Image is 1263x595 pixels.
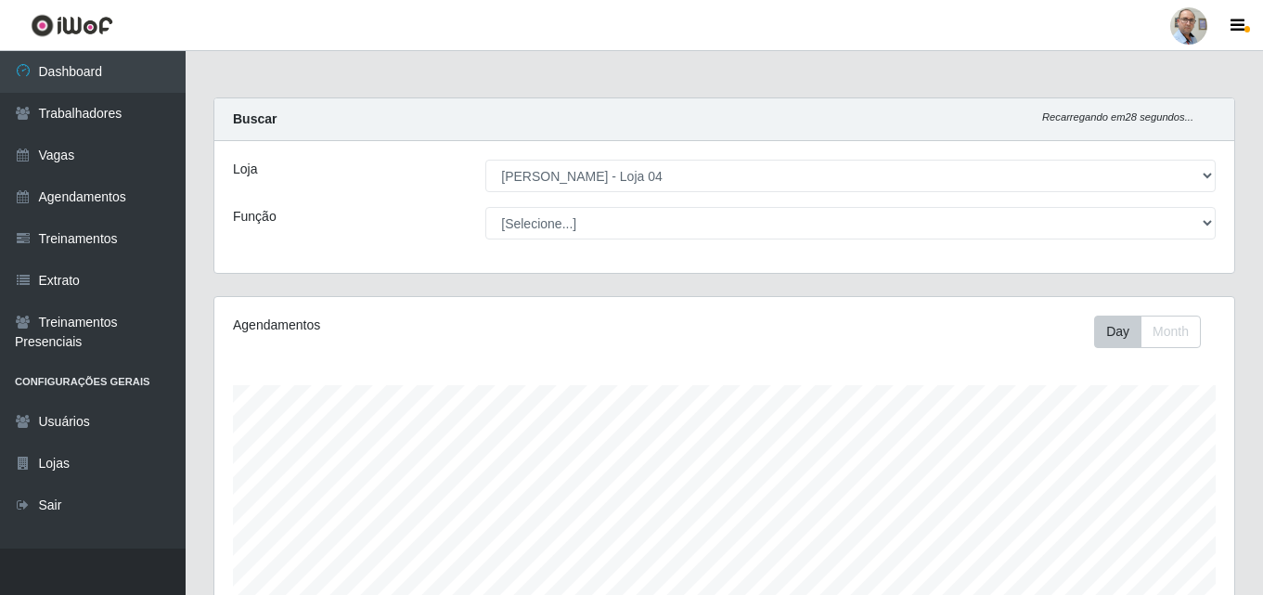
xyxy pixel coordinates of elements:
[31,14,113,37] img: CoreUI Logo
[1094,316,1216,348] div: Toolbar with button groups
[233,316,626,335] div: Agendamentos
[1141,316,1201,348] button: Month
[233,111,277,126] strong: Buscar
[1094,316,1141,348] button: Day
[233,207,277,226] label: Função
[1094,316,1201,348] div: First group
[233,160,257,179] label: Loja
[1042,111,1193,123] i: Recarregando em 28 segundos...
